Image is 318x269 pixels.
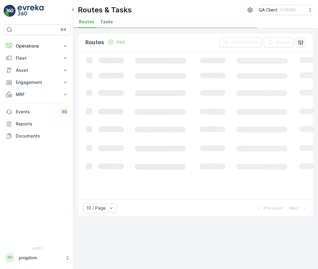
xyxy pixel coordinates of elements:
p: 34 [62,109,67,114]
p: Routes [85,38,104,47]
a: Reports [4,118,71,130]
button: MRF [4,88,71,101]
p: Previous [264,205,283,211]
p: Documents [16,133,68,139]
button: Operations [4,40,71,52]
div: PP [5,253,15,263]
a: Events34 [4,106,71,118]
p: Fleet [16,55,58,61]
p: Reports [16,121,68,127]
button: Export [264,38,293,47]
p: Operations [16,43,58,49]
span: Routes [79,19,94,25]
span: Tasks [100,19,113,25]
button: Add [105,38,127,46]
button: PPpingdom [4,251,71,264]
button: Engagement [4,76,71,88]
p: Events [16,109,57,115]
img: logo [4,5,16,17]
a: Documents [4,130,71,142]
p: MRF [16,91,58,98]
button: QA Client(+03:00) [259,5,313,15]
p: ( +03:00 ) [280,8,296,12]
p: ⌘B [60,27,66,32]
button: Clear Filters [219,38,261,47]
p: Routes & Tasks [78,5,132,15]
p: Add [116,39,125,45]
p: Asset [16,67,58,73]
p: pingdom [19,255,62,261]
p: Export [276,39,290,45]
p: Engagement [16,79,58,85]
button: Fleet [4,52,71,64]
img: logo_light-DOdMpM7g.png [18,5,44,17]
p: QA Client [259,7,278,13]
span: v 1.51.1 [4,247,71,250]
button: Asset [4,64,71,76]
button: Next [288,204,308,212]
p: Next [289,205,299,211]
p: Clear Filters [231,39,258,45]
button: Previous [255,204,283,212]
